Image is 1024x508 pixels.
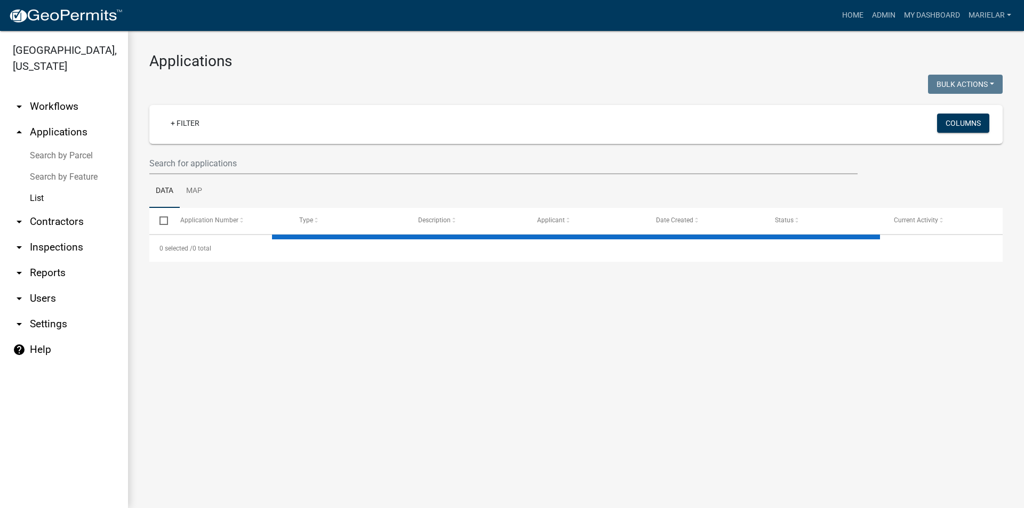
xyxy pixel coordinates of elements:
[149,174,180,208] a: Data
[149,208,170,233] datatable-header-cell: Select
[646,208,765,233] datatable-header-cell: Date Created
[964,5,1015,26] a: marielar
[838,5,868,26] a: Home
[937,114,989,133] button: Columns
[170,208,289,233] datatable-header-cell: Application Number
[765,208,884,233] datatable-header-cell: Status
[159,245,193,252] span: 0 selected /
[868,5,900,26] a: Admin
[180,174,209,208] a: Map
[13,343,26,356] i: help
[13,318,26,330] i: arrow_drop_down
[894,216,938,224] span: Current Activity
[775,216,794,224] span: Status
[13,100,26,113] i: arrow_drop_down
[289,208,407,233] datatable-header-cell: Type
[13,241,26,254] i: arrow_drop_down
[656,216,693,224] span: Date Created
[13,292,26,305] i: arrow_drop_down
[299,216,313,224] span: Type
[884,208,1003,233] datatable-header-cell: Current Activity
[527,208,646,233] datatable-header-cell: Applicant
[13,267,26,279] i: arrow_drop_down
[149,235,1003,262] div: 0 total
[13,215,26,228] i: arrow_drop_down
[149,52,1003,70] h3: Applications
[928,75,1003,94] button: Bulk Actions
[13,126,26,139] i: arrow_drop_up
[537,216,565,224] span: Applicant
[900,5,964,26] a: My Dashboard
[180,216,238,224] span: Application Number
[408,208,527,233] datatable-header-cell: Description
[149,152,858,174] input: Search for applications
[418,216,451,224] span: Description
[162,114,208,133] a: + Filter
